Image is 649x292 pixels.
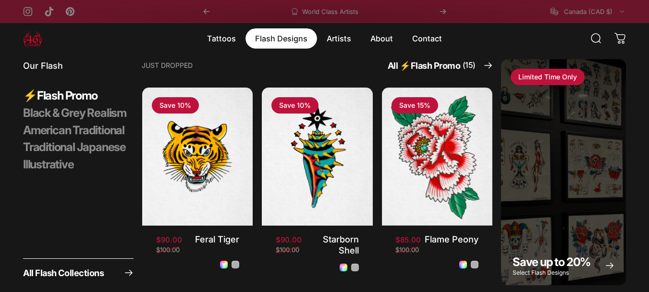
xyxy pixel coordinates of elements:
span: $100.00 [156,247,180,253]
span: $90.00 [156,236,182,243]
summary: Flash Designs [245,28,317,49]
span: Black & Grey Realism [23,106,126,120]
a: Flame Peony [425,234,478,244]
span: $90.00 [276,236,302,243]
img: Flame Peony [382,88,492,226]
a: All Flash Collections [23,258,134,285]
a: Feral Tiger [195,234,239,244]
a: Starborn Shell - Colour [340,264,347,271]
a: Starborn Shell - Black and Grey [351,264,359,271]
span: Traditional Japanese [23,140,126,154]
img: Feral Tiger [142,88,253,226]
p: Select Flash Designs [513,270,590,276]
span: Illustrative [23,157,74,172]
a: Save up to 20% [501,59,626,285]
p: Our Flash [23,59,134,73]
a: Feral Tiger - Colour [220,261,228,268]
a: Feral Tiger - Black and Grey [232,261,239,268]
a: Starborn Shell [323,234,359,255]
span: American Traditional [23,123,124,138]
a: Contact [403,28,452,49]
summary: About [361,28,403,49]
span: $100.00 [395,247,419,253]
nav: Primary [197,28,452,49]
span: All Flash Collections [23,268,104,277]
a: 0 items [610,28,631,49]
a: All ⚡️Flash Promo(15) [388,59,493,72]
a: Flame Peony - Black and Grey [471,261,478,268]
summary: Tattoos [197,28,245,49]
span: $100.00 [276,247,299,253]
span: (15) [463,59,476,72]
summary: Artists [317,28,361,49]
img: Starborn Shell [262,88,372,226]
p: Just Dropped [142,62,193,69]
span: Save up to 20% [513,255,590,269]
span: All ⚡️Flash Promo [388,59,476,72]
span: $85.00 [395,236,421,243]
a: Flame Peony - Colour [459,261,467,268]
